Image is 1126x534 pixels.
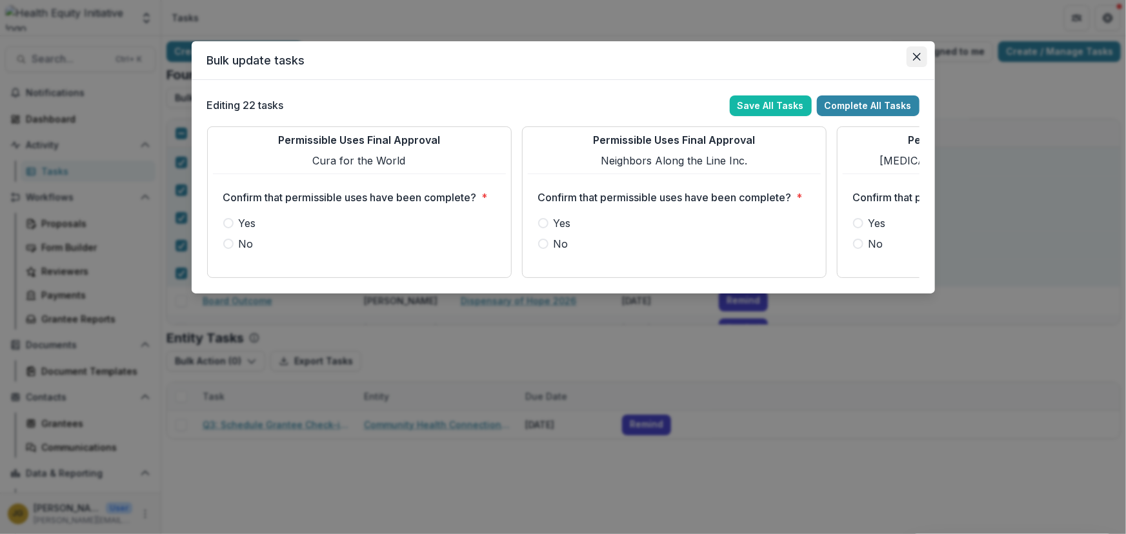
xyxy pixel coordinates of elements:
[278,132,440,148] p: Permissible Uses Final Approval
[538,190,792,205] p: Confirm that permissible uses have been complete?
[730,95,812,116] button: Save All Tasks
[869,215,886,231] span: Yes
[207,99,284,112] h2: Editing 22 tasks
[908,132,1070,148] p: Permissible Uses Final Approval
[239,236,254,252] span: No
[853,190,1107,205] p: Confirm that permissible uses have been complete?
[907,46,927,67] button: Close
[313,153,406,168] p: Cura for the World
[554,236,568,252] span: No
[869,236,883,252] span: No
[593,132,755,148] p: Permissible Uses Final Approval
[880,153,1098,168] p: [MEDICAL_DATA] Resource Consortium Inc
[601,153,747,168] p: Neighbors Along the Line Inc.
[192,41,935,80] header: Bulk update tasks
[817,95,920,116] button: Complete All Tasks
[223,190,477,205] p: Confirm that permissible uses have been complete?
[239,215,256,231] span: Yes
[554,215,571,231] span: Yes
